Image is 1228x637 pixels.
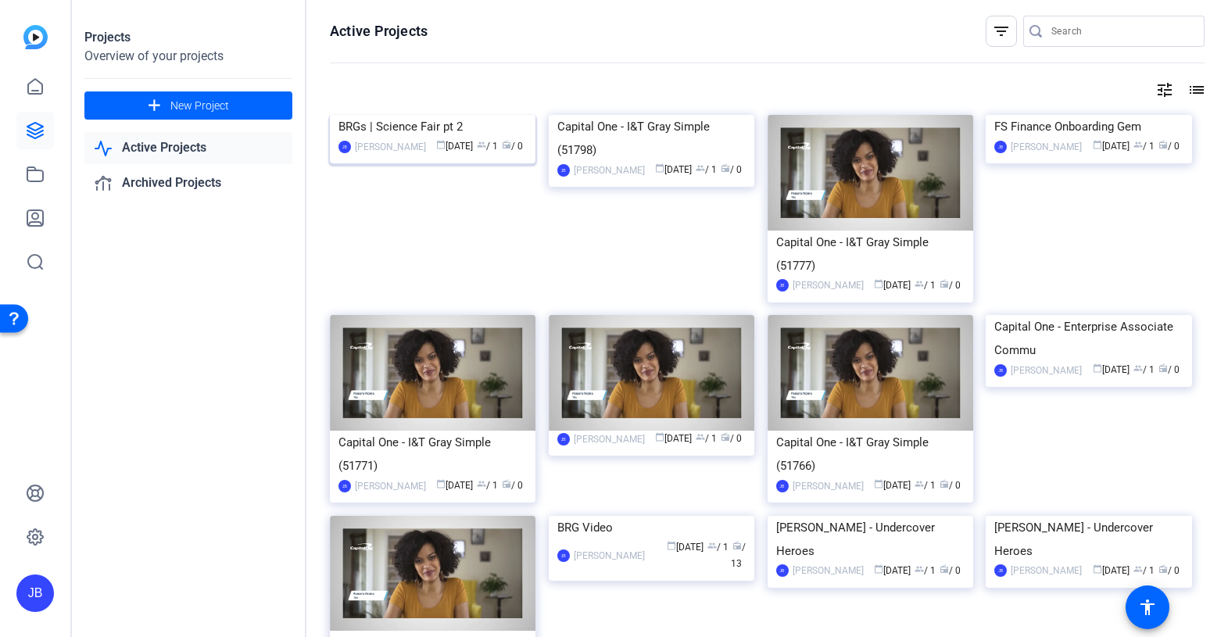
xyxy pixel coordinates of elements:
[721,163,730,173] span: radio
[874,480,911,491] span: [DATE]
[655,163,664,173] span: calendar_today
[1093,141,1130,152] span: [DATE]
[557,433,570,446] div: JB
[1093,564,1102,574] span: calendar_today
[940,479,949,488] span: radio
[667,541,676,550] span: calendar_today
[1093,140,1102,149] span: calendar_today
[436,140,446,149] span: calendar_today
[1158,364,1180,375] span: / 0
[1133,564,1143,574] span: group
[84,91,292,120] button: New Project
[874,279,883,288] span: calendar_today
[1093,363,1102,373] span: calendar_today
[667,542,704,553] span: [DATE]
[1158,565,1180,576] span: / 0
[557,115,746,162] div: Capital One - I&T Gray Simple (51798)
[338,431,527,478] div: Capital One - I&T Gray Simple (51771)
[477,479,486,488] span: group
[16,574,54,612] div: JB
[1051,22,1192,41] input: Search
[502,141,523,152] span: / 0
[84,132,292,164] a: Active Projects
[355,478,426,494] div: [PERSON_NAME]
[557,549,570,562] div: JB
[436,141,473,152] span: [DATE]
[696,163,705,173] span: group
[940,280,961,291] span: / 0
[145,96,164,116] mat-icon: add
[874,565,911,576] span: [DATE]
[874,479,883,488] span: calendar_today
[994,315,1183,362] div: Capital One - Enterprise Associate Commu
[915,480,936,491] span: / 1
[721,432,730,442] span: radio
[1011,363,1082,378] div: [PERSON_NAME]
[655,433,692,444] span: [DATE]
[721,433,742,444] span: / 0
[436,479,446,488] span: calendar_today
[992,22,1011,41] mat-icon: filter_list
[1011,139,1082,155] div: [PERSON_NAME]
[696,432,705,442] span: group
[338,480,351,492] div: JB
[1133,140,1143,149] span: group
[84,167,292,199] a: Archived Projects
[23,25,48,49] img: blue-gradient.svg
[1138,598,1157,617] mat-icon: accessibility
[477,141,498,152] span: / 1
[502,479,511,488] span: radio
[502,140,511,149] span: radio
[655,164,692,175] span: [DATE]
[940,279,949,288] span: radio
[776,231,965,277] div: Capital One - I&T Gray Simple (51777)
[1133,364,1155,375] span: / 1
[574,548,645,564] div: [PERSON_NAME]
[731,542,746,569] span: / 13
[874,280,911,291] span: [DATE]
[1158,141,1180,152] span: / 0
[84,28,292,47] div: Projects
[502,480,523,491] span: / 0
[915,279,924,288] span: group
[1158,363,1168,373] span: radio
[338,115,527,138] div: BRGs | Science Fair pt 2
[994,141,1007,153] div: JB
[776,564,789,577] div: JB
[1011,563,1082,578] div: [PERSON_NAME]
[84,47,292,66] div: Overview of your projects
[776,431,965,478] div: Capital One - I&T Gray Simple (51766)
[1133,141,1155,152] span: / 1
[1186,81,1205,99] mat-icon: list
[170,98,229,114] span: New Project
[776,480,789,492] div: JB
[696,164,717,175] span: / 1
[1133,363,1143,373] span: group
[793,277,864,293] div: [PERSON_NAME]
[874,564,883,574] span: calendar_today
[793,478,864,494] div: [PERSON_NAME]
[915,564,924,574] span: group
[1158,140,1168,149] span: radio
[574,431,645,447] div: [PERSON_NAME]
[994,564,1007,577] div: JB
[940,480,961,491] span: / 0
[1158,564,1168,574] span: radio
[793,563,864,578] div: [PERSON_NAME]
[915,280,936,291] span: / 1
[1093,364,1130,375] span: [DATE]
[696,433,717,444] span: / 1
[721,164,742,175] span: / 0
[707,541,717,550] span: group
[477,140,486,149] span: group
[557,164,570,177] div: JB
[355,139,426,155] div: [PERSON_NAME]
[574,163,645,178] div: [PERSON_NAME]
[557,516,746,539] div: BRG Video
[776,516,965,563] div: [PERSON_NAME] - Undercover Heroes
[477,480,498,491] span: / 1
[1155,81,1174,99] mat-icon: tune
[732,541,742,550] span: radio
[330,22,428,41] h1: Active Projects
[776,279,789,292] div: JB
